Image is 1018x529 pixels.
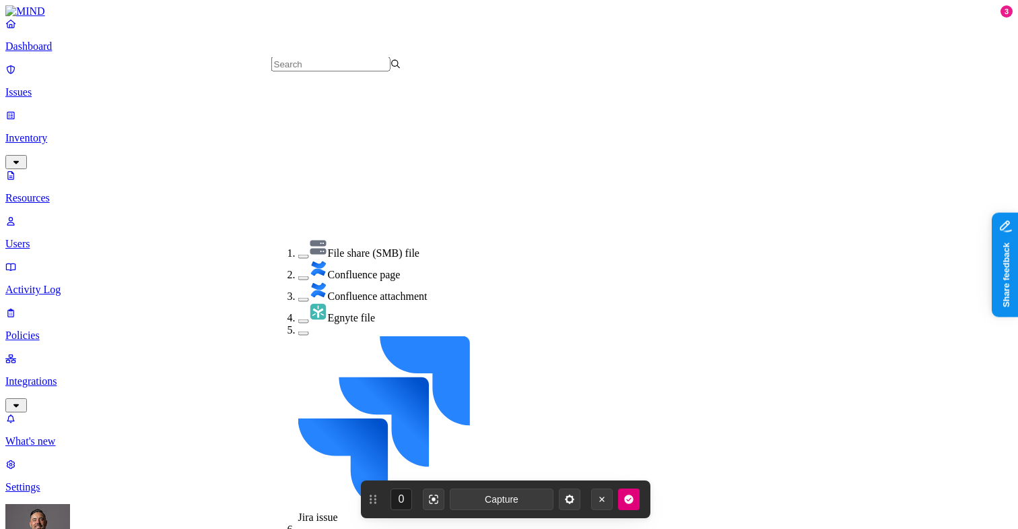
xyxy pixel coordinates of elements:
input: Search [271,57,391,71]
a: Issues [5,63,1013,98]
a: Settings [5,458,1013,493]
span: Confluence page [328,269,401,280]
p: What's new [5,435,1013,447]
span: Jira issue [298,511,338,523]
a: MIND [5,5,1013,18]
p: Resources [5,192,1013,204]
img: fileshare-resource [309,238,328,257]
p: Settings [5,481,1013,493]
div: 3 [1000,5,1013,18]
span: Egnyte file [328,312,376,323]
a: Activity Log [5,261,1013,296]
span: File share (SMB) file [328,247,419,259]
a: What's new [5,412,1013,447]
img: confluence [309,281,328,300]
img: confluence [309,259,328,278]
a: Resources [5,169,1013,204]
img: jira [298,336,471,509]
p: Activity Log [5,284,1013,296]
p: Inventory [5,132,1013,144]
span: Confluence attachment [328,290,428,302]
a: Dashboard [5,18,1013,53]
img: egnyte [309,303,328,321]
p: Dashboard [5,40,1013,53]
a: Users [5,215,1013,250]
img: MIND [5,5,45,18]
p: Issues [5,86,1013,98]
a: Inventory [5,109,1013,167]
p: Users [5,238,1013,250]
p: Policies [5,330,1013,342]
a: Integrations [5,352,1013,410]
p: Integrations [5,375,1013,387]
a: Policies [5,307,1013,342]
